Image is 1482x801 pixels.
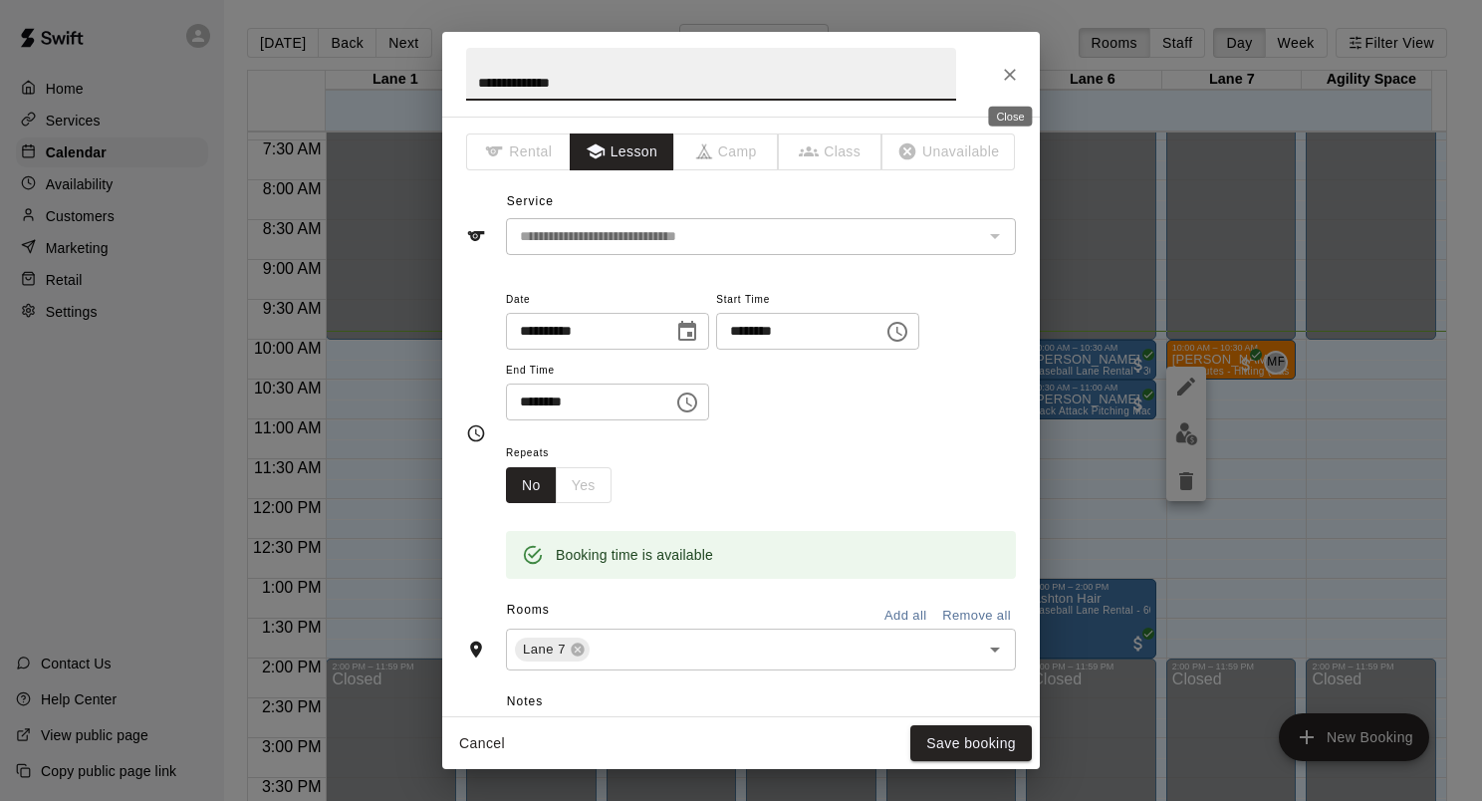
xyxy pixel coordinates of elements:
button: Close [992,57,1028,93]
span: The type of an existing booking cannot be changed [779,133,883,170]
svg: Timing [466,423,486,443]
span: Notes [507,686,1016,718]
span: The type of an existing booking cannot be changed [674,133,779,170]
div: outlined button group [506,467,612,504]
button: Open [981,636,1009,664]
button: No [506,467,557,504]
div: The service of an existing booking cannot be changed [506,218,1016,255]
button: Cancel [450,725,514,762]
span: The type of an existing booking cannot be changed [466,133,571,170]
span: End Time [506,358,709,385]
span: Service [507,194,554,208]
span: Lane 7 [515,640,574,660]
span: The type of an existing booking cannot be changed [882,133,1016,170]
button: Choose time, selected time is 10:30 AM [667,383,707,422]
button: Choose date, selected date is Oct 11, 2025 [667,312,707,352]
span: Start Time [716,287,919,314]
div: Lane 7 [515,638,590,662]
button: Add all [873,601,937,632]
button: Lesson [570,133,674,170]
span: Rooms [507,603,550,617]
div: Booking time is available [556,537,713,573]
div: Close [988,107,1032,127]
button: Choose time, selected time is 10:00 AM [877,312,917,352]
span: Repeats [506,440,627,467]
button: Save booking [910,725,1032,762]
svg: Service [466,226,486,246]
button: Remove all [937,601,1016,632]
svg: Rooms [466,640,486,660]
span: Date [506,287,709,314]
